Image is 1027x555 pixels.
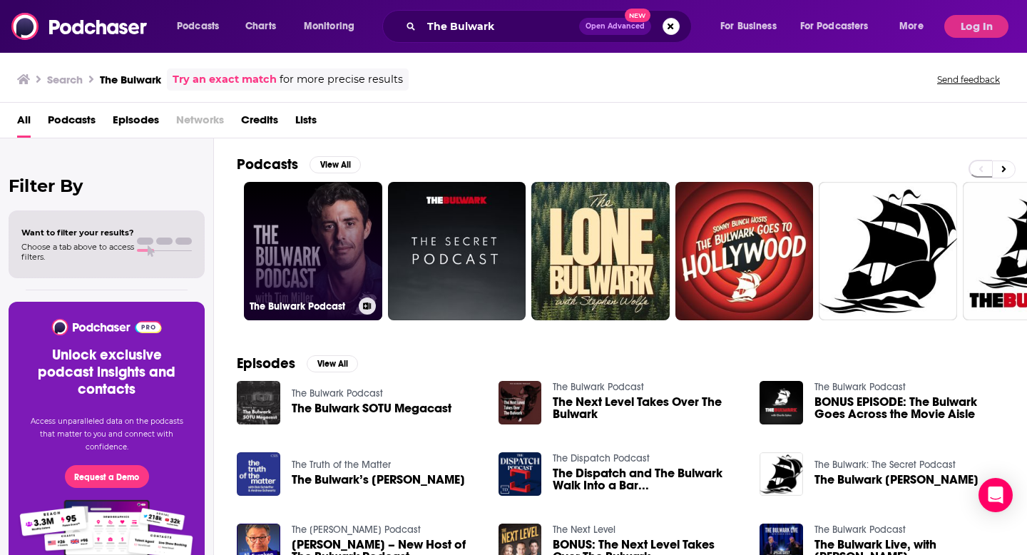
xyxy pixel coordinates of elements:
button: Request a Demo [65,465,149,488]
a: The Next Level [553,524,615,536]
a: The Bulwark: The Secret Podcast [814,459,956,471]
a: The Al Franken Podcast [292,524,421,536]
h3: The Bulwark Podcast [250,300,353,312]
button: Open AdvancedNew [579,18,651,35]
span: The Bulwark [PERSON_NAME] [814,474,979,486]
span: Podcasts [177,16,219,36]
h3: The Bulwark [100,73,161,86]
span: for more precise results [280,71,403,88]
a: The Bulwark Podcast [292,387,383,399]
a: The Bulwark Podcast [814,524,906,536]
button: open menu [167,15,237,38]
a: The Bulwark SOTU Megacast [292,402,451,414]
a: All [17,108,31,138]
button: open menu [710,15,794,38]
span: The Bulwark’s [PERSON_NAME] [292,474,465,486]
img: The Dispatch and The Bulwark Walk Into a Bar... [499,452,542,496]
a: The Bulwark Podcast [814,381,906,393]
span: Want to filter your results? [21,228,134,238]
div: Search podcasts, credits, & more... [396,10,705,43]
button: View All [310,156,361,173]
span: For Podcasters [800,16,869,36]
a: The Dispatch and The Bulwark Walk Into a Bar... [553,467,742,492]
a: The Bulwark Podcast [244,182,382,320]
a: The Dispatch Podcast [553,452,650,464]
button: Send feedback [933,73,1004,86]
button: open menu [889,15,941,38]
span: Charts [245,16,276,36]
img: Podchaser - Follow, Share and Rate Podcasts [11,13,148,40]
button: open menu [294,15,373,38]
a: The Truth of the Matter [292,459,391,471]
span: Open Advanced [586,23,645,30]
button: View All [307,355,358,372]
a: Lists [295,108,317,138]
span: Choose a tab above to access filters. [21,242,134,262]
a: PodcastsView All [237,156,361,173]
img: The Bulwark Pope [760,452,803,496]
h2: Filter By [9,175,205,196]
a: Podcasts [48,108,96,138]
a: The Bulwark Pope [814,474,979,486]
div: Open Intercom Messenger [979,478,1013,512]
h3: Search [47,73,83,86]
a: Try an exact match [173,71,277,88]
button: open menu [791,15,889,38]
button: Log In [944,15,1008,38]
a: BONUS EPISODE: The Bulwark Goes Across the Movie Aisle [814,396,1004,420]
img: The Bulwark SOTU Megacast [237,381,280,424]
img: The Bulwark’s Charlie Sykes [237,452,280,496]
span: Monitoring [304,16,354,36]
h2: Episodes [237,355,295,372]
h2: Podcasts [237,156,298,173]
span: For Business [720,16,777,36]
span: More [899,16,924,36]
input: Search podcasts, credits, & more... [421,15,579,38]
a: The Next Level Takes Over The Bulwark [553,396,742,420]
a: The Bulwark Podcast [553,381,644,393]
img: BONUS EPISODE: The Bulwark Goes Across the Movie Aisle [760,381,803,424]
a: EpisodesView All [237,355,358,372]
a: Episodes [113,108,159,138]
p: Access unparalleled data on the podcasts that matter to you and connect with confidence. [26,415,188,454]
a: Credits [241,108,278,138]
h3: Unlock exclusive podcast insights and contacts [26,347,188,398]
img: The Next Level Takes Over The Bulwark [499,381,542,424]
a: The Bulwark’s Charlie Sykes [292,474,465,486]
span: New [625,9,650,22]
a: Charts [236,15,285,38]
span: Networks [176,108,224,138]
img: Podchaser - Follow, Share and Rate Podcasts [51,319,163,335]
